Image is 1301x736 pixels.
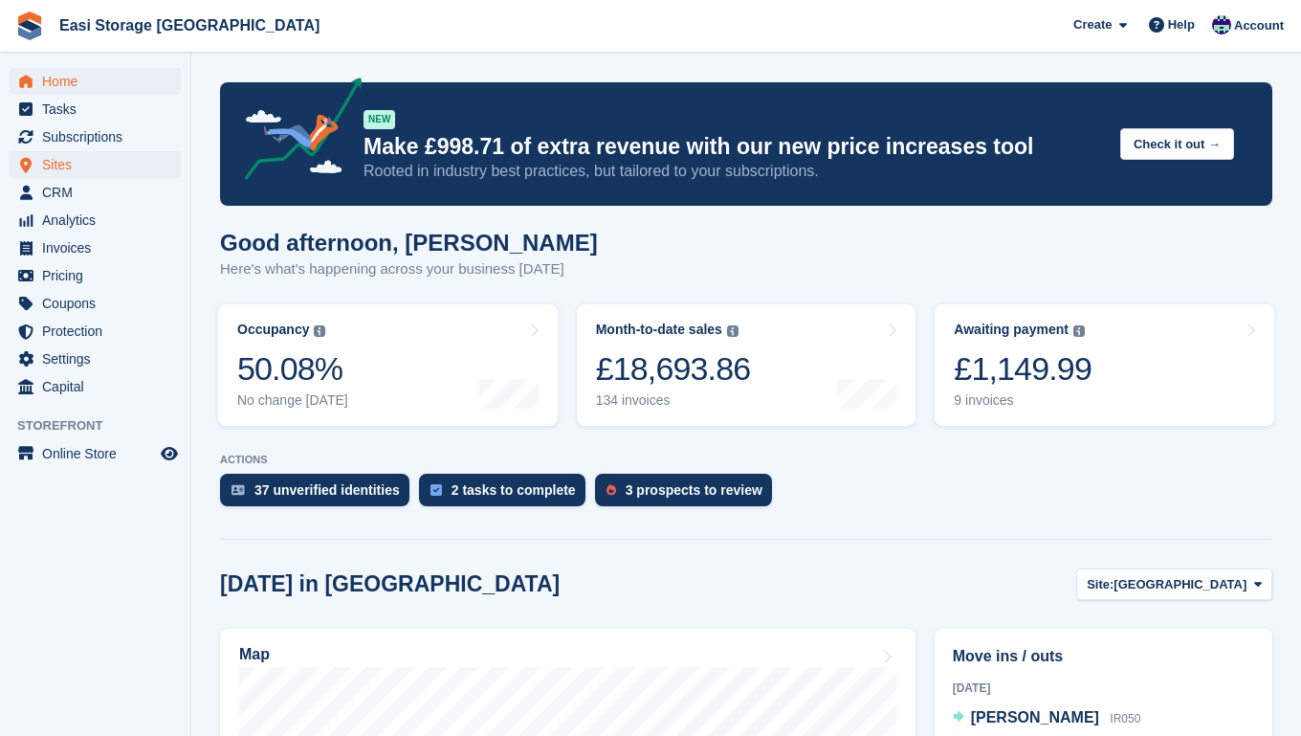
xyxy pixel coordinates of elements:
p: ACTIONS [220,454,1272,466]
a: menu [10,179,181,206]
h1: Good afternoon, [PERSON_NAME] [220,230,598,256]
span: Storefront [17,416,190,435]
img: verify_identity-adf6edd0f0f0b5bbfe63781bf79b02c33cf7c696d77639b501bdc392416b5a36.svg [232,484,245,496]
div: 134 invoices [596,392,751,409]
span: IR050 [1110,712,1140,725]
span: Online Store [42,440,157,467]
div: NEW [364,110,395,129]
a: menu [10,151,181,178]
span: [PERSON_NAME] [971,709,1099,725]
a: menu [10,318,181,345]
a: menu [10,440,181,467]
span: Create [1073,15,1112,34]
a: menu [10,234,181,261]
div: [DATE] [953,680,1254,697]
span: Capital [42,373,157,400]
div: £1,149.99 [954,349,1092,389]
span: Sites [42,151,157,178]
div: 37 unverified identities [254,482,400,498]
div: No change [DATE] [237,392,348,409]
span: Settings [42,346,157,372]
a: menu [10,290,181,317]
a: Occupancy 50.08% No change [DATE] [218,304,558,426]
a: menu [10,262,181,289]
a: 3 prospects to review [595,474,782,516]
a: Preview store [158,442,181,465]
img: icon-info-grey-7440780725fd019a000dd9b08b2336e03edf1995a4989e88bcd33f0948082b44.svg [727,325,739,337]
a: [PERSON_NAME] IR050 [953,706,1141,731]
img: icon-info-grey-7440780725fd019a000dd9b08b2336e03edf1995a4989e88bcd33f0948082b44.svg [314,325,325,337]
img: prospect-51fa495bee0391a8d652442698ab0144808aea92771e9ea1ae160a38d050c398.svg [606,484,616,496]
span: Pricing [42,262,157,289]
a: menu [10,123,181,150]
div: 9 invoices [954,392,1092,409]
img: Steven Cusick [1212,15,1231,34]
a: menu [10,346,181,372]
p: Here's what's happening across your business [DATE] [220,258,598,280]
span: CRM [42,179,157,206]
div: Month-to-date sales [596,322,722,338]
a: 2 tasks to complete [419,474,595,516]
a: menu [10,373,181,400]
span: Invoices [42,234,157,261]
h2: Map [239,646,270,663]
a: 37 unverified identities [220,474,419,516]
span: Account [1234,16,1284,35]
a: menu [10,96,181,123]
p: Rooted in industry best practices, but tailored to your subscriptions. [364,161,1105,182]
span: Coupons [42,290,157,317]
a: Awaiting payment £1,149.99 9 invoices [935,304,1274,426]
button: Site: [GEOGRAPHIC_DATA] [1076,569,1272,600]
div: 3 prospects to review [626,482,762,498]
img: price-adjustments-announcement-icon-8257ccfd72463d97f412b2fc003d46551f7dbcb40ab6d574587a9cd5c0d94... [229,78,363,187]
span: Home [42,68,157,95]
span: Protection [42,318,157,345]
span: Help [1168,15,1195,34]
a: menu [10,68,181,95]
span: Subscriptions [42,123,157,150]
a: Easi Storage [GEOGRAPHIC_DATA] [52,10,327,41]
span: Tasks [42,96,157,123]
img: icon-info-grey-7440780725fd019a000dd9b08b2336e03edf1995a4989e88bcd33f0948082b44.svg [1073,325,1085,337]
div: 2 tasks to complete [452,482,576,498]
h2: Move ins / outs [953,645,1254,668]
button: Check it out → [1120,128,1234,160]
img: stora-icon-8386f47178a22dfd0bd8f6a31ec36ba5ce8667c1dd55bd0f319d3a0aa187defe.svg [15,11,44,40]
span: Analytics [42,207,157,234]
a: Month-to-date sales £18,693.86 134 invoices [577,304,916,426]
a: menu [10,207,181,234]
span: Site: [1087,575,1114,594]
div: Occupancy [237,322,309,338]
h2: [DATE] in [GEOGRAPHIC_DATA] [220,571,560,597]
div: £18,693.86 [596,349,751,389]
div: 50.08% [237,349,348,389]
span: [GEOGRAPHIC_DATA] [1114,575,1246,594]
div: Awaiting payment [954,322,1069,338]
img: task-75834270c22a3079a89374b754ae025e5fb1db73e45f91037f5363f120a921f8.svg [430,484,442,496]
p: Make £998.71 of extra revenue with our new price increases tool [364,133,1105,161]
